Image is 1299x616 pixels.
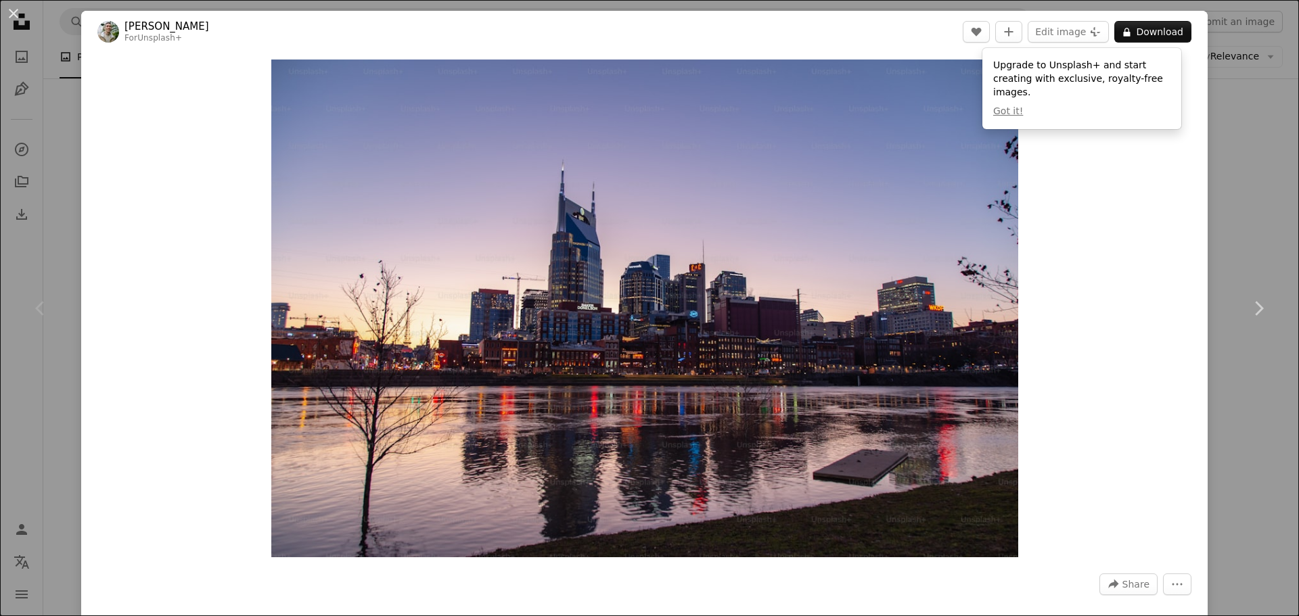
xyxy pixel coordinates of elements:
[1218,243,1299,373] a: Next
[271,60,1018,557] button: Zoom in on this image
[1028,21,1109,43] button: Edit image
[993,105,1023,118] button: Got it!
[995,21,1022,43] button: Add to Collection
[963,21,990,43] button: Like
[1099,573,1158,595] button: Share this image
[982,48,1181,129] div: Upgrade to Unsplash+ and start creating with exclusive, royalty-free images.
[137,33,182,43] a: Unsplash+
[124,20,209,33] a: [PERSON_NAME]
[1114,21,1191,43] button: Download
[1122,574,1149,594] span: Share
[1163,573,1191,595] button: More Actions
[124,33,209,44] div: For
[271,60,1018,557] img: a city skyline with a body of water in front of it
[97,21,119,43] img: Go to Josh Hild's profile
